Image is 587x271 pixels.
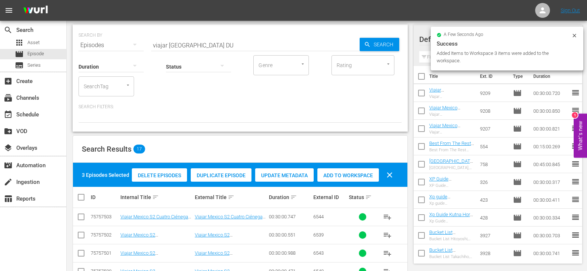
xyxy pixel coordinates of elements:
span: playlist_add [383,249,392,258]
td: 428 [477,209,510,227]
span: reorder [571,142,580,151]
div: 75757503 [91,214,118,219]
span: Episode [27,50,44,57]
div: Best From The Rest Oman Must Sees [429,148,474,152]
div: External Title [195,193,267,202]
div: Added Items to Workspace 3 items were added to the workspace. [437,50,570,65]
div: External ID [313,194,347,200]
span: 6544 [313,214,324,219]
span: reorder [571,159,580,168]
span: sort [228,194,234,201]
td: 3927 [477,227,510,244]
div: 3 Episodes Selected [82,171,129,179]
button: Duplicate Episode [191,168,251,182]
td: 00:30:00.411 [530,191,571,209]
span: Search [4,26,13,34]
span: sort [290,194,297,201]
td: 3928 [477,244,510,262]
span: Episode [513,89,522,98]
div: Xp guide [PERSON_NAME] [429,201,474,206]
span: clear [385,171,394,179]
a: Viajar Mexico [GEOGRAPHIC_DATA] (DU) [429,105,474,122]
span: reorder [571,106,580,115]
span: reorder [571,231,580,239]
span: Asset [15,38,24,47]
td: 00:30:00.317 [530,173,571,191]
span: Series [27,62,41,69]
div: Internal Title [120,193,192,202]
button: Open [385,60,392,67]
a: Viajar Mexico S2 [GEOGRAPHIC_DATA], [GEOGRAPHIC_DATA] [195,232,241,249]
th: Title [429,66,476,87]
span: Episode [513,213,522,222]
img: ans4CAIJ8jUAAAAAAAAAAAAAAAAAAAAAAAAgQb4GAAAAAAAAAAAAAAAAAAAAAAAAJMjXAAAAAAAAAAAAAAAAAAAAAAAAgAT5G... [18,2,53,19]
a: Viajar Mexico S2 [GEOGRAPHIC_DATA], [GEOGRAPHIC_DATA] (DU) [120,232,176,249]
button: Open [299,60,306,67]
td: 758 [477,155,510,173]
span: Duplicate Episode [191,172,251,178]
button: playlist_add [378,226,396,244]
p: Search Filters: [79,104,402,110]
a: Viajar Mexico S2 Cuatro Ciénegas, [GEOGRAPHIC_DATA] ([GEOGRAPHIC_DATA]) [120,214,192,231]
a: XP Guide [GEOGRAPHIC_DATA], [GEOGRAPHIC_DATA] (DU) [429,176,474,204]
div: 75757502 [91,232,118,238]
div: Xp Guide [GEOGRAPHIC_DATA],[GEOGRAPHIC_DATA] [429,219,474,224]
span: Overlays [4,143,13,152]
div: 75757501 [91,250,118,256]
span: Episode [513,124,522,133]
span: Reports [4,194,13,203]
a: Bucket List Hitoyoshi, [GEOGRAPHIC_DATA] (DU) [429,229,474,252]
span: Episode [513,160,522,169]
span: a few seconds ago [444,32,483,38]
span: reorder [571,195,580,204]
span: Episode [513,106,522,115]
span: Asset [27,39,40,46]
a: [GEOGRAPHIC_DATA],[GEOGRAPHIC_DATA] (DU) [429,158,474,181]
span: reorder [571,213,580,222]
button: Delete Episodes [132,168,187,182]
div: Default Workspace [419,29,570,50]
td: 00:30:00.821 [530,120,571,138]
div: 00:30:00.551 [269,232,311,238]
button: playlist_add [378,208,396,226]
div: Status [349,193,376,202]
span: Episode [513,195,522,204]
button: Open Feedback Widget [574,113,587,158]
span: 6543 [313,250,324,256]
div: [GEOGRAPHIC_DATA],[GEOGRAPHIC_DATA] [429,165,474,170]
div: Viajar [GEOGRAPHIC_DATA] [GEOGRAPHIC_DATA] [429,94,474,99]
span: Search Results [82,145,131,153]
td: 9207 [477,120,510,138]
div: Viajar [GEOGRAPHIC_DATA] [GEOGRAPHIC_DATA] [429,130,474,135]
td: 00:30:00.720 [530,84,571,102]
div: 00:30:00.988 [269,250,311,256]
span: Create [4,77,13,86]
button: Update Metadata [255,168,314,182]
div: Duration [269,193,311,202]
span: reorder [571,177,580,186]
td: 326 [477,173,510,191]
span: Schedule [4,110,13,119]
span: Episode [513,178,522,186]
div: Episodes [79,35,144,56]
span: Ingestion [4,178,13,186]
button: Open [124,82,131,89]
div: 00:30:00.747 [269,214,311,219]
a: Best From The Rest Oman Must Sees (DU) [429,141,474,157]
div: Bucket List Takachiho, [GEOGRAPHIC_DATA] [429,254,474,259]
td: 9209 [477,84,510,102]
td: 00:30:00.334 [530,209,571,227]
button: playlist_add [378,244,396,262]
span: reorder [571,248,580,257]
span: menu [4,6,13,15]
span: Channels [4,93,13,102]
span: reorder [571,88,580,97]
span: Series [15,61,24,70]
a: Viajar Mexico S2 [GEOGRAPHIC_DATA], [GEOGRAPHIC_DATA] [195,250,241,267]
a: Xp guide [PERSON_NAME] (DU) [429,194,465,211]
a: Viajar Mexico S2 Cuatro Ciénegas, [GEOGRAPHIC_DATA] [195,214,266,225]
div: XP Guide [GEOGRAPHIC_DATA], [GEOGRAPHIC_DATA] [429,183,474,188]
div: 1 [572,112,578,118]
td: 00:30:00.741 [530,244,571,262]
th: Ext. ID [476,66,508,87]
